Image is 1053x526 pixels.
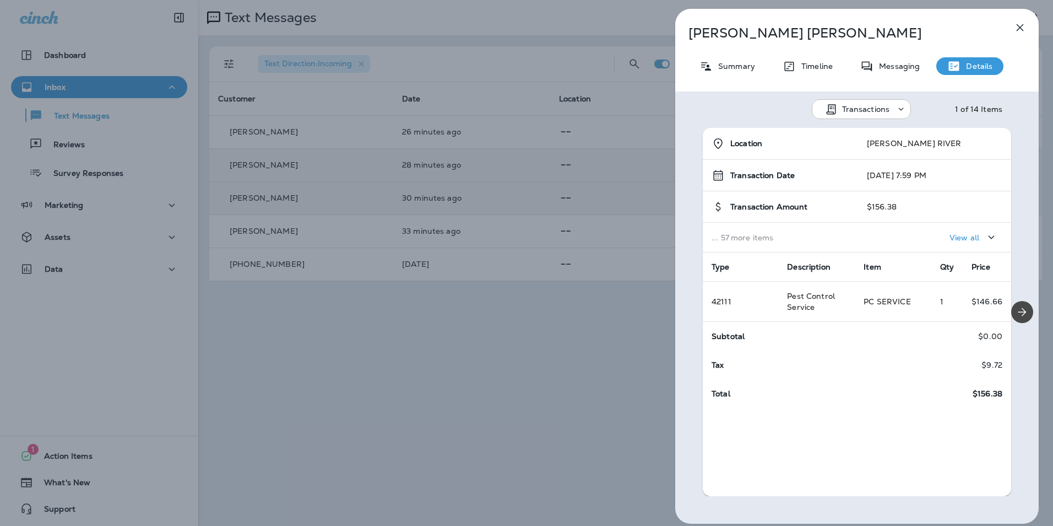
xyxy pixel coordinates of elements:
[981,361,1002,369] p: $9.72
[971,297,1002,306] p: $146.66
[960,62,992,71] p: Details
[712,297,731,307] span: 42111
[873,62,920,71] p: Messaging
[787,262,831,272] span: Description
[688,25,989,41] p: [PERSON_NAME] [PERSON_NAME]
[730,202,808,212] span: Transaction Amount
[978,332,1002,341] p: $0.00
[730,139,762,148] span: Location
[940,262,954,272] span: Qty
[787,291,835,312] span: Pest Control Service
[864,297,910,307] span: PC SERVICE
[955,105,1002,114] div: 1 of 14 Items
[712,233,849,242] p: ... 57 more items
[1011,301,1033,323] button: Next
[796,62,833,71] p: Timeline
[712,389,730,399] span: Total
[945,227,1002,248] button: View all
[971,262,990,272] span: Price
[730,171,795,180] span: Transaction Date
[713,62,755,71] p: Summary
[864,262,881,272] span: Item
[949,233,979,242] p: View all
[842,105,890,114] p: Transactions
[973,389,1002,399] span: $156.38
[712,360,724,370] span: Tax
[858,128,1011,160] td: [PERSON_NAME] RIVER
[712,262,730,272] span: Type
[712,331,745,341] span: Subtotal
[858,191,1011,223] td: $156.38
[940,297,943,307] span: 1
[858,160,1011,191] td: [DATE] 7:59 PM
